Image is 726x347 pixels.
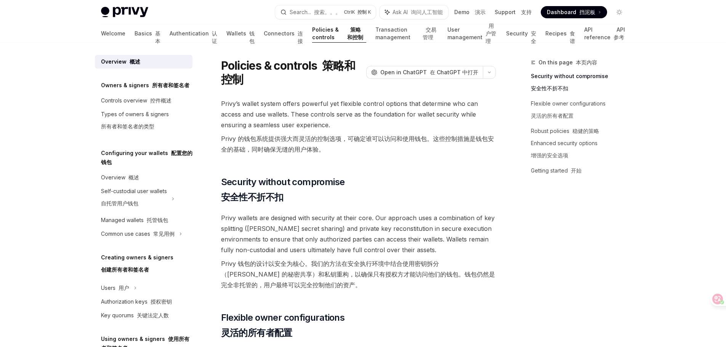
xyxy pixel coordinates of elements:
[572,128,599,134] font: 稳健的策略
[545,24,575,43] a: Recipes 食谱
[101,7,148,18] img: light logo
[423,26,436,40] font: 交易管理
[298,30,303,44] font: 连接
[570,30,575,44] font: 食谱
[380,5,448,19] button: Ask AI 询问人工智能
[101,96,171,105] div: Controls overview
[101,149,192,167] h5: Configuring your wallets
[576,59,597,66] font: 本页内容
[221,312,345,342] span: Flexible owner configurations
[101,24,125,43] a: Welcome
[486,22,496,44] font: 用户管理
[538,58,597,67] span: On this page
[357,9,371,15] font: 控制 K
[579,9,595,15] font: 挡泥板
[153,230,175,237] font: 常见用例
[275,5,376,19] button: Search... 搜索。。。CtrlK 控制 K
[375,24,438,43] a: Transaction management 交易管理
[584,24,625,43] a: API reference API 参考
[226,24,255,43] a: Wallets 钱包
[531,125,631,137] a: Robust policies 稳健的策略
[101,297,172,306] div: Authorization keys
[101,110,169,134] div: Types of owners & signers
[380,69,478,76] span: Open in ChatGPT
[264,24,303,43] a: Connectors 连接
[312,24,367,43] a: Policies & controls 策略和控制
[221,260,495,289] font: Privy 钱包的设计以安全为核心。我们的方法在安全执行环境中结合使用密钥拆分（[PERSON_NAME] 的秘密共享）和私钥重构，以确保只有授权方才能访问他们的钱包。钱包仍然是完全非托管的，用...
[212,30,217,44] font: 认证
[137,312,169,318] font: 关键法定人数
[170,24,217,43] a: Authentication 认证
[531,165,631,177] a: Getting started 开始
[150,97,171,104] font: 控件概述
[151,298,172,305] font: 授权密钥
[221,213,496,293] span: Privy wallets are designed with security at their core. Our approach uses a combination of key sp...
[95,94,192,107] a: Controls overview 控件概述
[531,70,631,98] a: Security without compromise安全性不折不扣
[147,217,168,223] font: 托管钱包
[411,9,443,15] font: 询问人工智能
[95,171,192,184] a: Overview 概述
[221,59,356,86] font: 策略和控制
[101,81,189,90] h5: Owners & signers
[475,9,486,15] font: 演示
[101,216,168,225] div: Managed wallets
[95,55,192,69] a: Overview 概述
[221,135,494,153] font: Privy 的钱包系统提供强大而灵活的控制选项，可确定谁可以访问和使用钱包。这些控制措施是钱包安全的基础，同时确保无缝的用户体验。
[128,174,139,181] font: 概述
[447,24,497,43] a: User management 用户管理
[95,295,192,309] a: Authorization keys 授权密钥
[571,167,582,174] font: 开始
[249,30,255,44] font: 钱包
[531,85,568,91] font: 安全性不折不扣
[95,107,192,136] a: Types of owners & signers所有者和签名者的类型
[221,176,345,206] span: Security without compromise
[221,192,284,203] font: 安全性不折不扣
[547,8,595,16] span: Dashboard
[366,66,483,79] button: Open in ChatGPT 在 ChatGPT 中打开
[101,200,138,206] font: 自托管用户钱包
[541,6,607,18] a: Dashboard 挡泥板
[613,6,625,18] button: Toggle dark mode
[119,285,129,291] font: 用户
[495,8,532,16] a: Support 支持
[393,8,443,16] span: Ask AI
[531,112,574,119] font: 灵活的所有者配置
[101,123,154,130] font: 所有者和签名者的类型
[101,229,175,238] div: Common use cases
[95,213,192,227] a: Managed wallets 托管钱包
[95,309,192,322] a: Key quorums 关键法定人数
[531,30,536,44] font: 安全
[101,187,167,211] div: Self-custodial user wallets
[430,69,478,75] font: 在 ChatGPT 中打开
[314,9,341,15] font: 搜索。。。
[221,327,292,338] font: 灵活的所有者配置
[531,137,631,165] a: Enhanced security options增强的安全选项
[531,152,568,158] font: 增强的安全选项
[221,98,496,158] span: Privy’s wallet system offers powerful yet flexible control options that determine who can access ...
[344,9,371,15] span: Ctrl K
[101,173,139,182] div: Overview
[347,26,363,40] font: 策略和控制
[221,59,363,86] h1: Policies & controls
[155,30,160,44] font: 基本
[101,266,149,273] font: 创建所有者和签名者
[290,8,341,17] div: Search...
[130,58,140,65] font: 概述
[101,57,140,66] div: Overview
[506,24,536,43] a: Security 安全
[101,283,129,293] div: Users
[521,9,532,15] font: 支持
[454,8,486,16] a: Demo 演示
[135,24,160,43] a: Basics 基本
[614,26,625,40] font: API 参考
[152,82,189,88] font: 所有者和签名者
[531,98,631,125] a: Flexible owner configurations灵活的所有者配置
[101,253,173,277] h5: Creating owners & signers
[101,311,169,320] div: Key quorums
